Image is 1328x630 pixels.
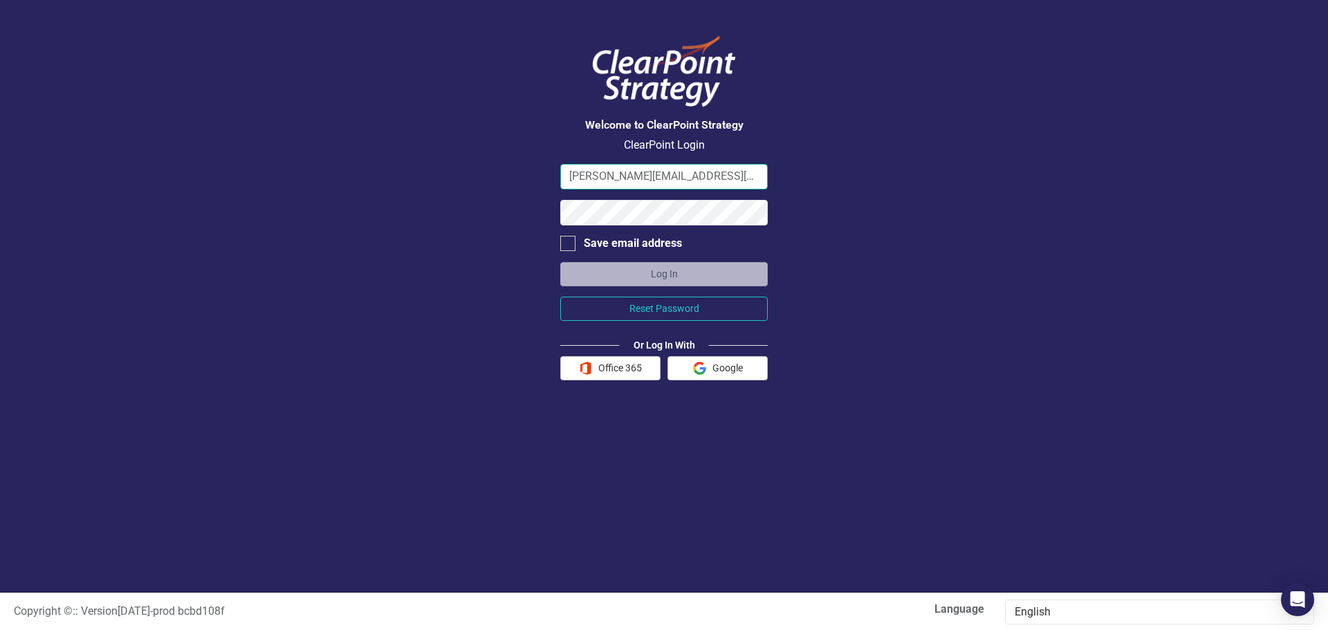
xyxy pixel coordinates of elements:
[693,362,706,375] img: Google
[560,164,768,189] input: Email Address
[667,356,768,380] button: Google
[579,362,592,375] img: Office 365
[581,28,747,115] img: ClearPoint Logo
[584,236,682,252] div: Save email address
[1281,583,1314,616] div: Open Intercom Messenger
[560,356,661,380] button: Office 365
[560,119,768,131] h3: Welcome to ClearPoint Strategy
[620,338,709,352] div: Or Log In With
[560,138,768,154] p: ClearPoint Login
[14,604,73,618] span: Copyright ©
[674,602,984,618] label: Language
[560,297,768,321] button: Reset Password
[1015,604,1290,620] div: English
[560,262,768,286] button: Log In
[3,604,664,620] div: :: Version [DATE] - prod bcbd108f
